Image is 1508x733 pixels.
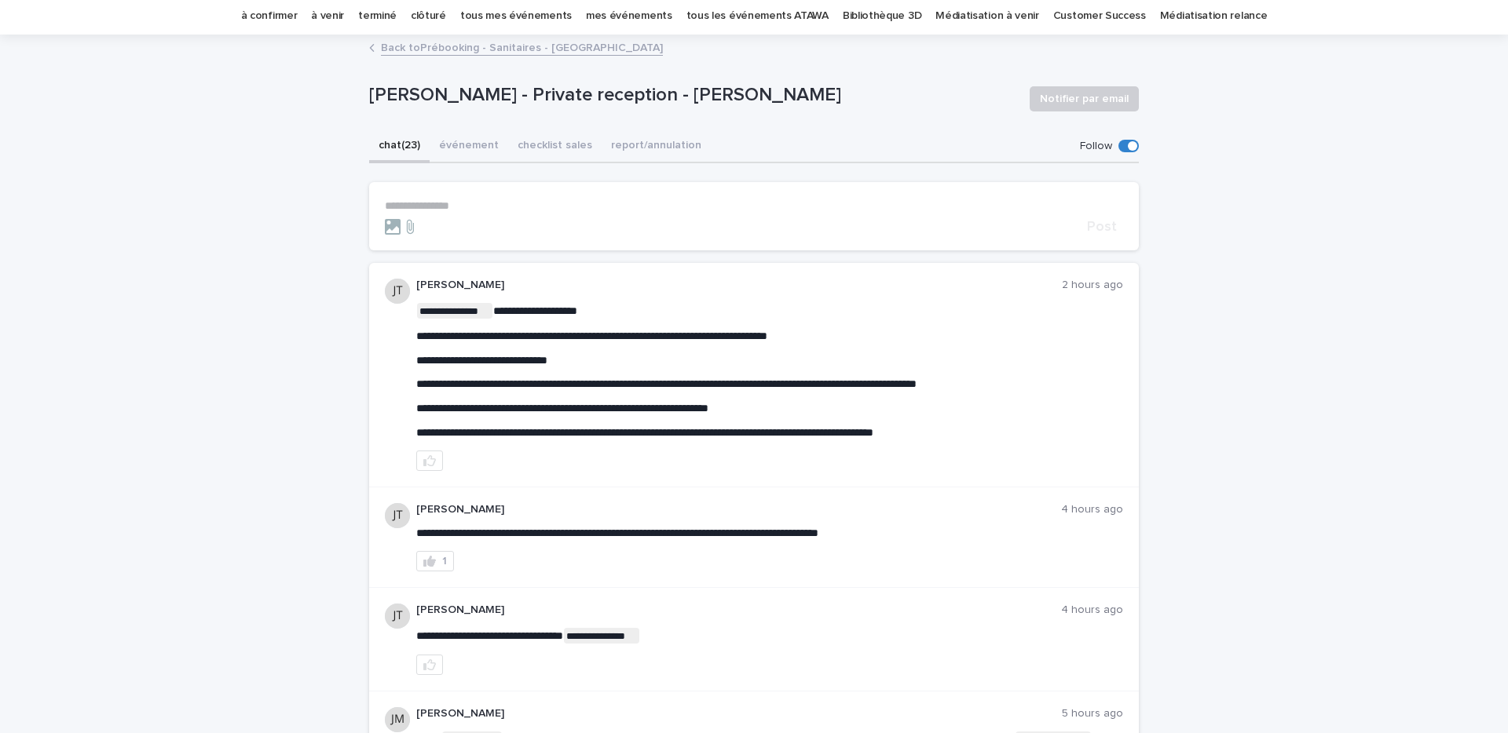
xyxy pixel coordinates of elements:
[602,130,711,163] button: report/annulation
[416,655,443,675] button: like this post
[416,503,1061,516] p: [PERSON_NAME]
[369,84,1017,107] p: ⁠[PERSON_NAME] - Private reception - [PERSON_NAME]
[369,130,430,163] button: chat (23)
[381,38,663,56] a: Back toPrébooking - Sanitaires - [GEOGRAPHIC_DATA]
[1062,707,1123,720] p: 5 hours ago
[1080,140,1112,153] p: Follow
[416,551,454,571] button: 1
[1040,91,1129,107] span: Notifier par email
[1061,503,1123,516] p: 4 hours ago
[1062,279,1123,292] p: 2 hours ago
[1081,220,1123,234] button: Post
[1061,604,1123,617] p: 4 hours ago
[416,450,443,471] button: like this post
[430,130,508,163] button: événement
[1087,220,1117,234] span: Post
[442,556,447,567] div: 1
[508,130,602,163] button: checklist sales
[416,604,1061,617] p: [PERSON_NAME]
[416,279,1062,292] p: [PERSON_NAME]
[1030,86,1139,111] button: Notifier par email
[416,707,1062,720] p: [PERSON_NAME]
